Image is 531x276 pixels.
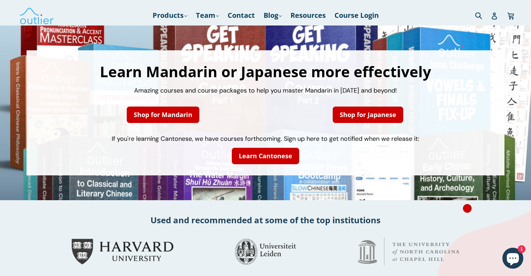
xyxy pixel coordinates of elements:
a: Shop for Mandarin [127,107,199,123]
a: Blog [260,9,285,22]
a: Contact [224,9,258,22]
inbox-online-store-chat: Shopify online store chat [500,248,525,270]
a: Resources [287,9,329,22]
a: Course Login [331,9,382,22]
input: Search [473,8,493,22]
img: Outlier Linguistics [19,5,54,26]
a: Shop for Japanese [333,107,403,123]
a: Products [149,9,191,22]
a: Team [192,9,222,22]
span: If you're learning Cantonese, we have courses forthcoming. Sign up here to get notified when we r... [112,135,419,143]
a: Learn Cantonese [232,148,299,164]
span: Amazing courses and course packages to help you master Mandarin in [DATE] and beyond! [134,86,397,95]
h1: Learn Mandarin or Japanese more effectively [34,64,497,79]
